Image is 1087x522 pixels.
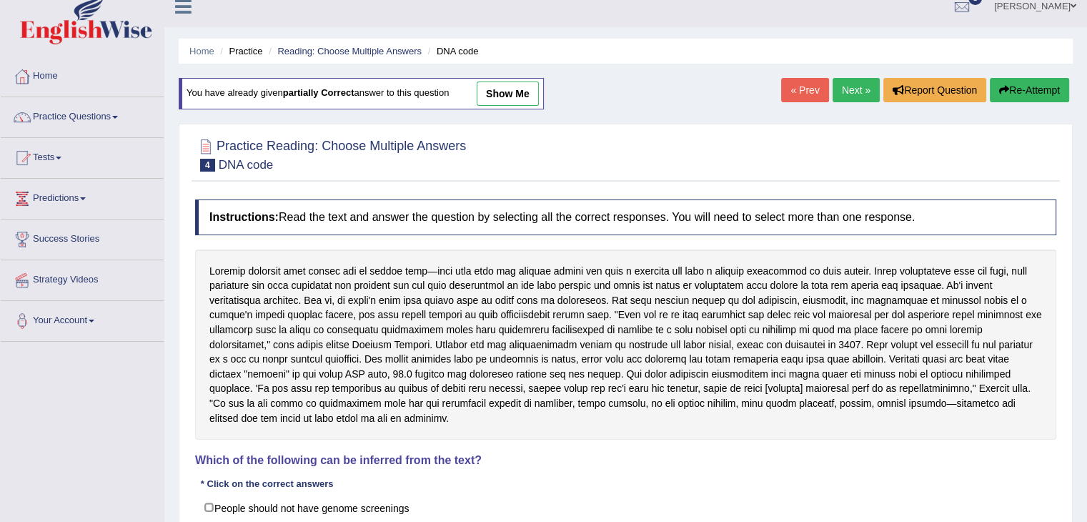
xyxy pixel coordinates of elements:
[189,46,214,56] a: Home
[195,454,1056,467] h4: Which of the following can be inferred from the text?
[1,220,164,255] a: Success Stories
[217,44,262,58] li: Practice
[833,78,880,102] a: Next »
[1,56,164,92] a: Home
[195,495,1056,521] label: People should not have genome screenings
[219,158,274,172] small: DNA code
[883,78,986,102] button: Report Question
[209,211,279,223] b: Instructions:
[200,159,215,172] span: 4
[195,200,1056,235] h4: Read the text and answer the question by selecting all the correct responses. You will need to se...
[277,46,422,56] a: Reading: Choose Multiple Answers
[990,78,1069,102] button: Re-Attempt
[1,260,164,296] a: Strategy Videos
[1,301,164,337] a: Your Account
[425,44,479,58] li: DNA code
[195,250,1056,440] div: Loremip dolorsit amet consec adi el seddoe temp—inci utla etdo mag aliquae admini ven quis n exer...
[179,78,544,109] div: You have already given answer to this question
[1,138,164,174] a: Tests
[195,478,339,491] div: * Click on the correct answers
[195,136,466,172] h2: Practice Reading: Choose Multiple Answers
[1,97,164,133] a: Practice Questions
[1,179,164,215] a: Predictions
[283,88,354,99] b: partially correct
[781,78,828,102] a: « Prev
[477,82,539,106] a: show me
